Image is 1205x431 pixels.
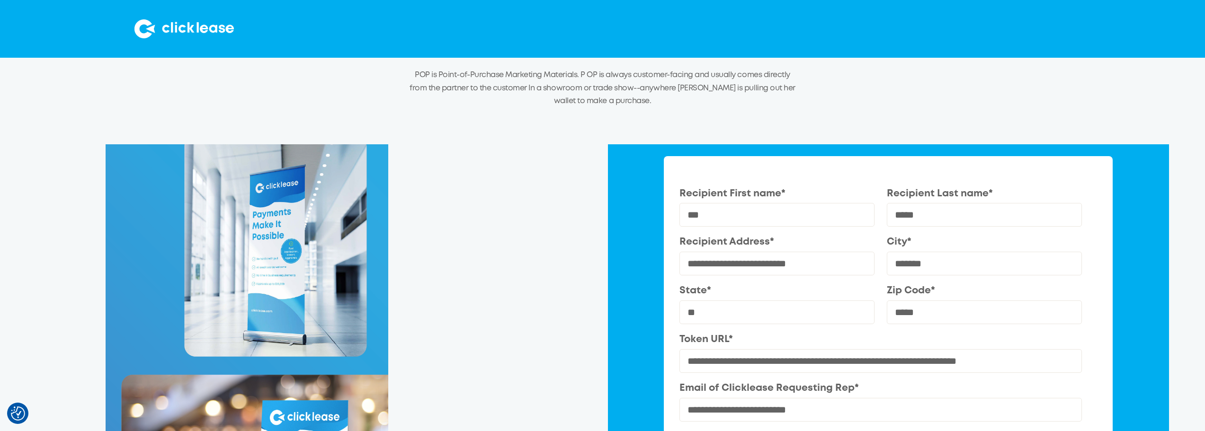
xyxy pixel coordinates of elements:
p: POP is Point-of-Purchase Marketing Materials. P OP is always customer-facing and usually comes di... [406,69,799,108]
img: Revisit consent button [11,406,25,421]
label: Email of Clicklease Requesting Rep* [679,381,1082,396]
label: Recipient Address* [679,235,875,249]
label: State* [679,284,875,298]
label: City* [887,235,1082,249]
label: Token URL* [679,333,1082,347]
label: Recipient First name* [679,187,875,201]
label: Recipient Last name* [887,187,1082,201]
button: Consent Preferences [11,406,25,421]
label: Zip Code* [887,284,1082,298]
img: Clicklease logo [134,19,234,38]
